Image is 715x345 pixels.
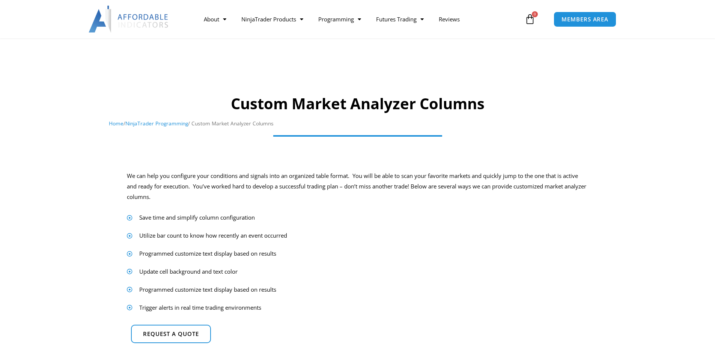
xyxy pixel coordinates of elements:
span: MEMBERS AREA [561,17,608,22]
a: 0 [513,8,546,30]
span: Programmed customize text display based on results [137,249,276,259]
a: Reviews [431,11,467,28]
a: Futures Trading [369,11,431,28]
span: Request a quote [143,331,199,337]
span: Save time and simplify column configuration [137,212,255,223]
a: Programming [311,11,369,28]
p: We can help you configure your conditions and signals into an organized table format. You will be... [127,171,589,202]
a: NinjaTrader Programming [125,120,188,127]
img: LogoAI | Affordable Indicators – NinjaTrader [89,6,169,33]
nav: Menu [196,11,523,28]
span: Programmed customize text display based on results [137,285,276,295]
a: MEMBERS AREA [554,12,616,27]
a: NinjaTrader Products [234,11,311,28]
span: 0 [532,11,538,17]
h1: Custom Market Analyzer Columns [109,93,606,114]
nav: Breadcrumb [109,119,606,128]
span: Trigger alerts in real time trading environments [137,303,261,313]
a: Home [109,120,123,127]
a: Request a quote [131,325,211,343]
span: Update cell background and text color [137,267,238,277]
span: Utilize bar count to know how recently an event occurred [137,231,287,241]
a: About [196,11,234,28]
